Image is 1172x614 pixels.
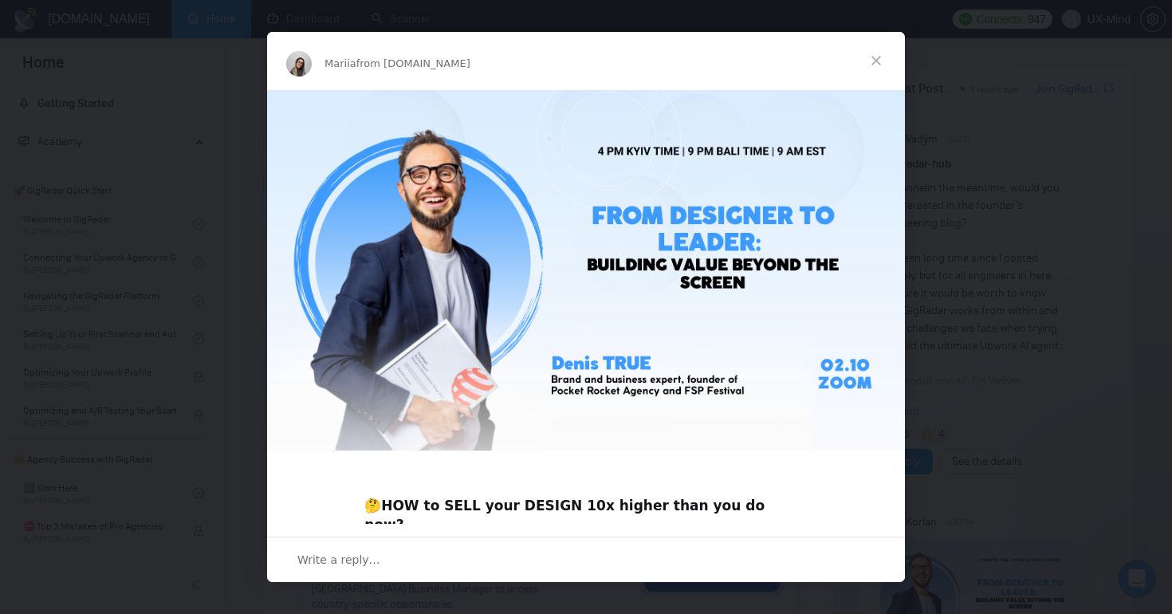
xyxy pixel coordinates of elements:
[356,57,470,69] span: from [DOMAIN_NAME]
[267,537,905,582] div: Open conversation and reply
[364,498,765,533] b: HOW to SELL your DESIGN 10x higher than you do now?
[297,549,380,570] span: Write a reply…
[848,32,905,89] span: Close
[286,51,312,77] img: Profile image for Mariia
[324,57,356,69] span: Mariia
[364,478,808,534] div: 🤔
